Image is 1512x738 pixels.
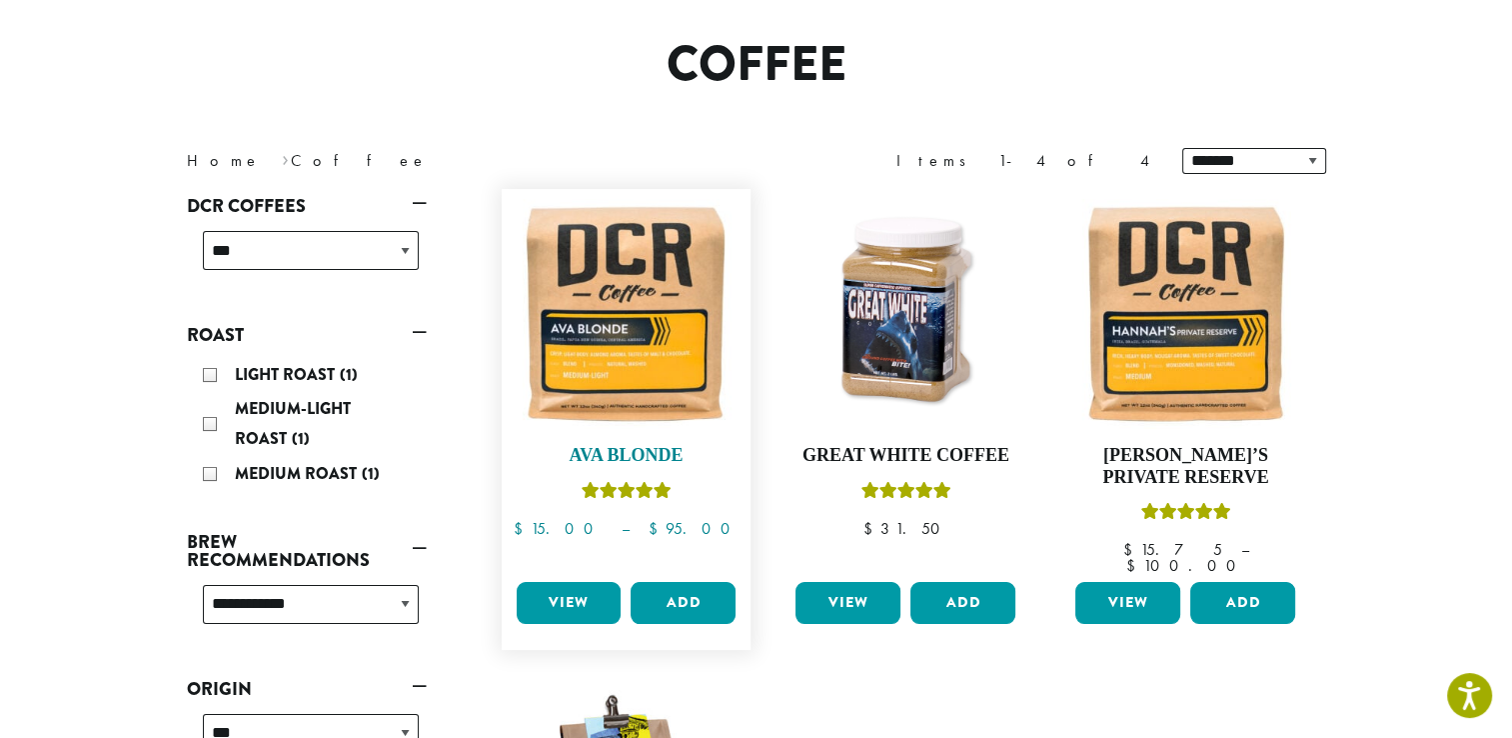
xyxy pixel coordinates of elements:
a: Roast [187,318,427,352]
span: – [1240,539,1248,560]
bdi: 100.00 [1126,555,1245,576]
span: Light Roast [235,363,340,386]
button: Add [1190,582,1295,624]
bdi: 15.00 [513,518,602,539]
div: Rated 5.00 out of 5 [860,479,950,509]
nav: Breadcrumb [187,149,727,173]
div: Roast [187,352,427,500]
a: DCR Coffees [187,189,427,223]
span: – [621,518,629,539]
a: View [1075,582,1180,624]
span: $ [862,518,879,539]
span: (1) [340,363,358,386]
span: Medium Roast [235,462,362,485]
bdi: 31.50 [862,518,948,539]
h4: Great White Coffee [790,445,1020,467]
button: Add [631,582,736,624]
img: Hannahs-Private-Reserve-12oz-300x300.jpg [1070,199,1300,429]
a: View [795,582,900,624]
a: Origin [187,672,427,706]
div: Items 1-4 of 4 [896,149,1152,173]
a: [PERSON_NAME]’s Private ReserveRated 5.00 out of 5 [1070,199,1300,574]
bdi: 15.75 [1122,539,1221,560]
div: Rated 5.00 out of 5 [581,479,671,509]
span: $ [648,518,665,539]
span: $ [1126,555,1143,576]
img: Ava-Blonde-12oz-1-300x300.jpg [511,199,741,429]
div: Brew Recommendations [187,577,427,648]
span: › [282,142,289,173]
a: Ava BlondeRated 5.00 out of 5 [512,199,742,574]
span: (1) [292,427,310,450]
a: Brew Recommendations [187,525,427,577]
div: DCR Coffees [187,223,427,294]
a: Great White CoffeeRated 5.00 out of 5 $31.50 [790,199,1020,574]
bdi: 95.00 [648,518,739,539]
span: Medium-Light Roast [235,397,351,450]
div: Rated 5.00 out of 5 [1140,500,1230,530]
a: View [517,582,622,624]
h4: Ava Blonde [512,445,742,467]
span: $ [1122,539,1139,560]
img: Great-White-Coffee.png [790,199,1020,429]
h1: Coffee [172,36,1341,94]
span: (1) [362,462,380,485]
a: Home [187,150,261,171]
button: Add [910,582,1015,624]
span: $ [513,518,530,539]
h4: [PERSON_NAME]’s Private Reserve [1070,445,1300,488]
